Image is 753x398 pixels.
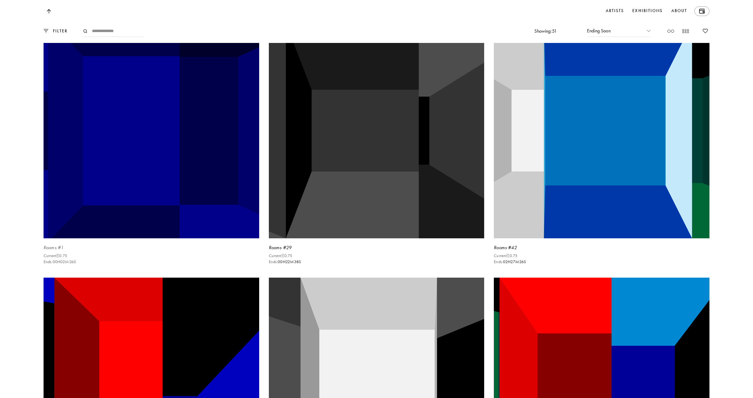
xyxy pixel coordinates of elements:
p: Ends: [269,259,301,264]
p: Current Ξ 0.75 [44,253,67,258]
span: M [515,259,519,265]
div: Rooms #42 [494,244,709,251]
span: S [299,259,301,265]
img: Chevron [647,30,650,32]
span: 00 [278,259,282,265]
span: H [283,259,285,265]
span: H [508,259,510,265]
a: Rooms #1Rooms #1CurrentΞ0.75Ends:00H02M26S [44,23,259,268]
span: M [65,259,69,265]
span: 27 [510,259,515,265]
span: 26 [69,259,74,265]
img: Top [47,9,51,14]
a: Artists [605,6,625,16]
span: 00 [53,259,57,265]
p: Ends: [44,259,76,264]
p: Showing: 51 [534,28,557,34]
span: S [524,259,526,265]
span: 22 [285,259,290,265]
a: Rooms #29Rooms #29CurrentΞ0.75Ends:00H22M38S [269,23,484,268]
img: Rooms #1 [40,20,262,242]
div: Rooms #29 [269,244,484,251]
div: Ending Soon [587,25,650,37]
span: S [74,259,76,265]
a: Rooms #42Rooms #42CurrentΞ0.75Ends:02H27M26S [494,23,709,268]
p: Ends: [494,259,526,264]
img: filter.0e669ffe.svg [44,29,48,33]
img: Wallet icon [699,9,705,14]
p: Current Ξ 0.75 [494,253,517,258]
img: Rooms #29 [269,23,484,239]
input: Search [83,25,143,37]
p: FILTER [48,28,68,34]
p: Current Ξ 0.75 [269,253,292,258]
a: Exhibitions [631,6,664,16]
span: 38 [294,259,299,265]
span: M [290,259,294,265]
div: Rooms #1 [44,244,259,251]
span: H [57,259,60,265]
span: 26 [519,259,524,265]
a: About [670,6,689,16]
img: Rooms #42 [494,23,709,239]
span: 02 [60,259,65,265]
span: 02 [503,259,508,265]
